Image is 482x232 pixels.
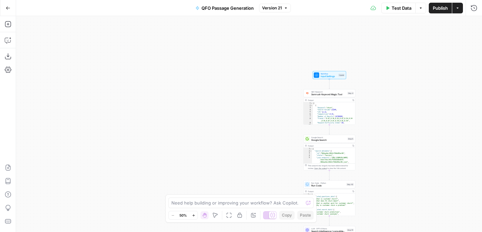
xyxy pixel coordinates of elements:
[392,5,411,11] span: Test Data
[329,125,330,134] g: Edge from step_4 to step_5
[329,170,330,180] g: Edge from step_5 to step_42
[304,89,355,125] div: SEO ResearchSemrush Keyword Magic ToolStep 4Output[ { "Keyword":"churn", "Search Volume":22200, "...
[304,124,313,126] div: 10
[300,212,311,218] span: Paste
[308,190,350,193] div: Output
[306,92,309,95] img: 8a3tdog8tf0qdwwcclgyu02y995m
[329,216,330,226] g: Edge from step_42 to step_10
[304,148,312,150] div: 1
[304,71,355,79] div: WorkflowInput SettingsInputs
[304,152,312,155] div: 3
[191,3,258,13] button: QFO Passage Generation
[310,148,312,150] span: Toggle code folding, rows 1 through 446
[433,5,448,11] span: Publish
[329,79,330,89] g: Edge from start to step_4
[308,99,350,102] div: Output
[304,113,313,116] div: 6
[304,111,313,113] div: 5
[262,5,282,11] span: Version 21
[311,91,346,93] span: SEO Research
[347,92,354,95] div: Step 4
[338,74,345,77] div: Inputs
[304,135,355,170] div: Google SearchGoogle SearchStep 5Output{ "search_metadata":{ "id":"68daa4ec10b5cf50bd93ec96", "sta...
[309,193,311,196] span: Toggle code folding, rows 1 through 18
[304,118,313,122] div: 8
[311,184,345,187] span: Run Code
[311,102,313,105] span: Toggle code folding, rows 1 through 1002
[311,138,346,142] span: Google Search
[304,122,313,124] div: 9
[282,212,292,218] span: Copy
[311,136,346,139] span: Google Search
[311,93,346,96] span: Semrush Keyword Magic Tool
[304,193,311,196] div: 1
[259,4,291,12] button: Version 21
[304,150,312,153] div: 2
[311,182,345,184] span: Run Code · Python
[304,180,355,216] div: Run Code · PythonRun CodeStep 42Output{ "related_questions_data":[ "What is customer churn?", "Wh...
[347,137,354,140] div: Step 5
[297,211,314,220] button: Paste
[304,109,313,111] div: 4
[310,150,312,153] span: Toggle code folding, rows 2 through 12
[311,227,345,230] span: LLM · GPT-4.1 Nano
[304,157,312,163] div: 5
[321,75,337,78] span: Input Settings
[279,211,295,220] button: Copy
[304,105,313,107] div: 2
[304,102,313,105] div: 1
[429,3,452,13] button: Publish
[314,167,327,169] span: Copy the output
[308,144,350,147] div: Output
[347,229,354,232] div: Step 10
[311,105,313,107] span: Toggle code folding, rows 2 through 11
[304,155,312,157] div: 4
[179,213,187,218] span: 50%
[304,115,313,118] div: 7
[381,3,415,13] button: Test Data
[202,5,254,11] span: QFO Passage Generation
[304,107,313,109] div: 3
[308,164,354,170] div: This output is too large & has been abbreviated for review. to view the full content.
[321,72,337,75] span: Workflow
[346,183,354,186] div: Step 42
